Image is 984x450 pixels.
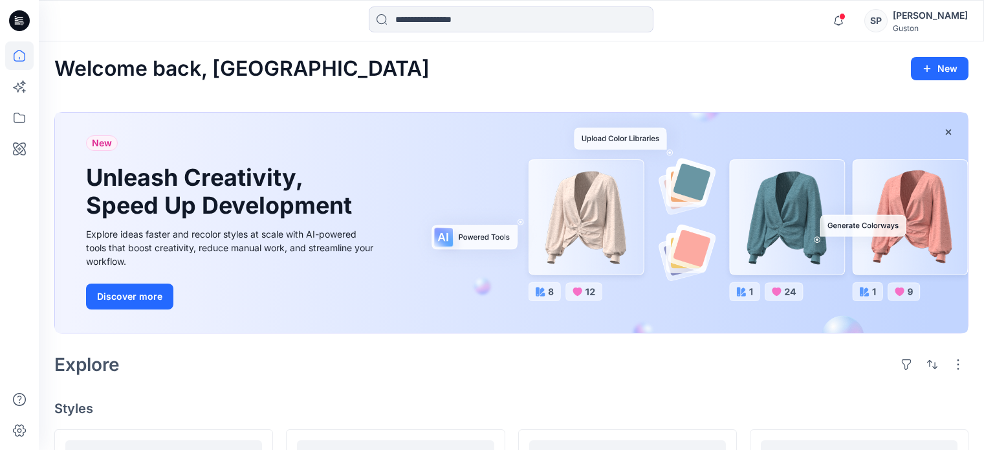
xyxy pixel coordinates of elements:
div: Guston [893,23,968,33]
h2: Explore [54,354,120,375]
button: New [911,57,968,80]
h2: Welcome back, [GEOGRAPHIC_DATA] [54,57,430,81]
div: [PERSON_NAME] [893,8,968,23]
button: Discover more [86,284,173,309]
h4: Styles [54,401,968,416]
div: SP [864,9,888,32]
a: Discover more [86,284,377,309]
div: Explore ideas faster and recolor styles at scale with AI-powered tools that boost creativity, red... [86,227,377,268]
span: New [92,135,112,151]
h1: Unleash Creativity, Speed Up Development [86,164,358,219]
